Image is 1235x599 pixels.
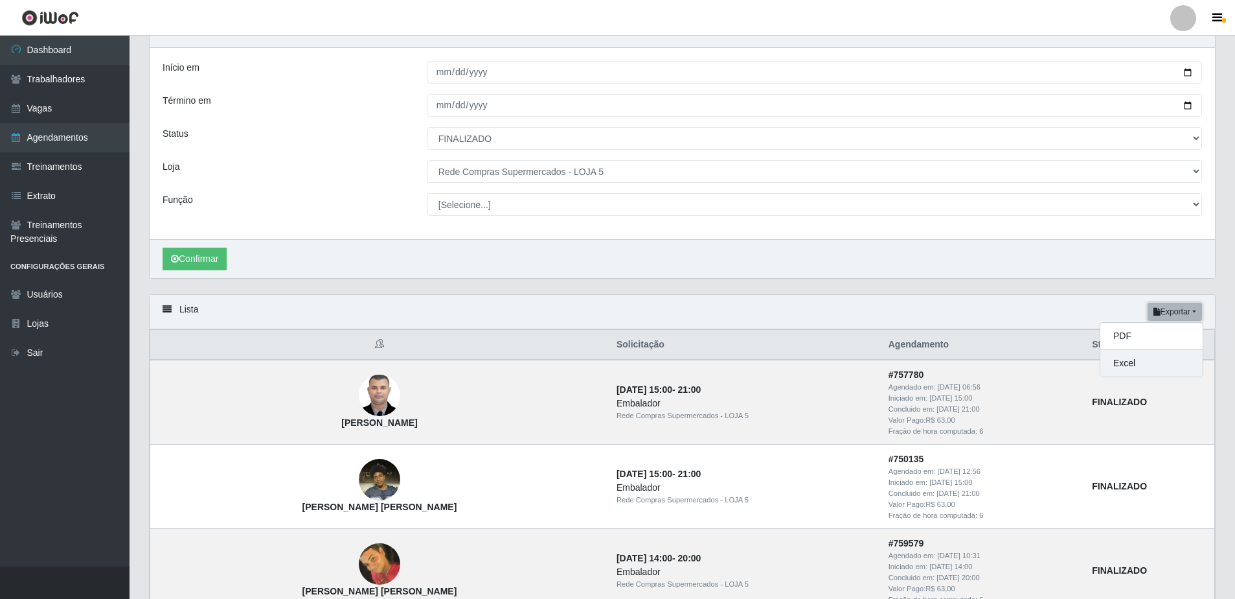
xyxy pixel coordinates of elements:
div: Rede Compras Supermercados - LOJA 5 [617,495,873,506]
time: [DATE] 14:00 [929,563,972,570]
div: Rede Compras Supermercados - LOJA 5 [617,410,873,421]
time: [DATE] 10:31 [938,552,980,559]
strong: # 757780 [889,370,924,380]
strong: FINALIZADO [1092,481,1147,491]
label: Função [163,193,193,207]
div: Embalador [617,397,873,410]
time: [DATE] 15:00 [617,384,672,395]
input: 00/00/0000 [427,61,1202,84]
th: Solicitação [609,330,881,360]
button: Confirmar [163,248,227,270]
time: [DATE] 15:00 [929,478,972,486]
div: Agendado em: [889,466,1077,477]
button: PDF [1100,323,1203,350]
div: Concluido em: [889,404,1077,415]
strong: [PERSON_NAME] [341,417,417,428]
img: Gustavo Henrique de Oliveira Nascimento [359,452,400,508]
div: Concluido em: [889,572,1077,583]
button: Exportar [1148,303,1202,321]
div: Valor Pago: R$ 63,00 [889,499,1077,510]
div: Iniciado em: [889,477,1077,488]
strong: # 750135 [889,454,924,464]
strong: [PERSON_NAME] [PERSON_NAME] [302,502,457,512]
time: [DATE] 21:00 [936,405,979,413]
time: 21:00 [678,384,701,395]
strong: - [617,469,701,479]
label: Status [163,127,188,141]
div: Iniciado em: [889,561,1077,572]
th: Status [1084,330,1214,360]
img: CoreUI Logo [21,10,79,26]
img: Carlos Eduardo Felismino Oliveira [359,538,400,590]
time: [DATE] 15:00 [929,394,972,402]
th: Agendamento [881,330,1085,360]
label: Início em [163,61,199,75]
div: Iniciado em: [889,393,1077,404]
strong: # 759579 [889,538,924,548]
time: [DATE] 21:00 [936,489,979,497]
div: Valor Pago: R$ 63,00 [889,415,1077,426]
time: [DATE] 12:56 [938,467,980,475]
time: [DATE] 06:56 [938,383,980,391]
strong: FINALIZADO [1092,397,1147,407]
div: Agendado em: [889,550,1077,561]
label: Loja [163,160,179,174]
div: Valor Pago: R$ 63,00 [889,583,1077,594]
time: [DATE] 14:00 [617,553,672,563]
button: Excel [1100,350,1203,377]
time: [DATE] 20:00 [936,574,979,581]
strong: [PERSON_NAME] [PERSON_NAME] [302,586,457,596]
div: Rede Compras Supermercados - LOJA 5 [617,579,873,590]
label: Término em [163,94,211,108]
input: 00/00/0000 [427,94,1202,117]
time: [DATE] 15:00 [617,469,672,479]
strong: - [617,553,701,563]
time: 20:00 [678,553,701,563]
div: Lista [150,295,1215,329]
div: Embalador [617,565,873,579]
div: Fração de hora computada: 6 [889,510,1077,521]
strong: - [617,384,701,395]
div: Fração de hora computada: 6 [889,426,1077,437]
div: Concluido em: [889,488,1077,499]
div: Agendado em: [889,382,1077,393]
time: 21:00 [678,469,701,479]
strong: FINALIZADO [1092,565,1147,576]
div: Embalador [617,481,873,495]
img: Diego de Tassio Alves da Silva [359,368,400,423]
